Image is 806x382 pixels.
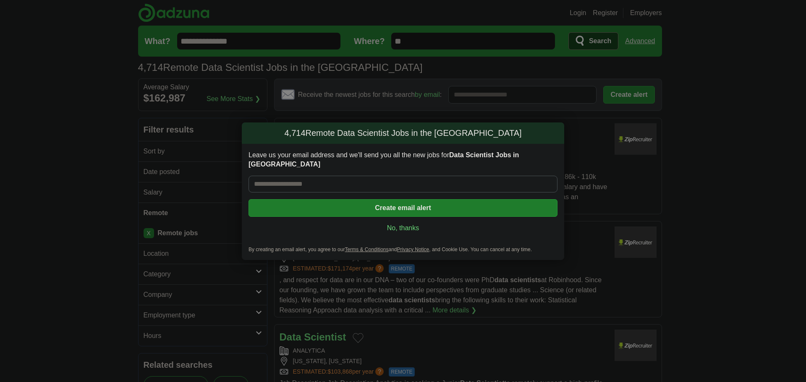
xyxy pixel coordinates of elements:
[242,246,564,260] div: By creating an email alert, you agree to our and , and Cookie Use. You can cancel at any time.
[249,199,557,217] button: Create email alert
[255,223,551,233] a: No, thanks
[242,122,564,144] h2: Remote Data Scientist Jobs in the [GEOGRAPHIC_DATA]
[397,247,429,252] a: Privacy Notice
[284,127,305,139] span: 4,714
[249,151,557,169] label: Leave us your email address and we'll send you all the new jobs for
[345,247,388,252] a: Terms & Conditions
